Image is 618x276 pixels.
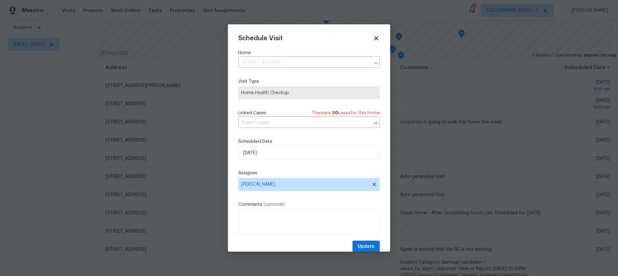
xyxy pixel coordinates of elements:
span: (optional) [264,202,285,207]
label: Visit Type [238,78,380,85]
label: Assignee [238,170,380,176]
button: Update [352,241,380,253]
label: Home [238,50,380,56]
span: Schedule Visit [238,35,283,42]
input: M/D/YYYY [238,146,380,159]
span: Linked Cases [238,110,266,116]
span: Close [373,35,380,42]
span: Home Health Checkup [241,90,377,96]
label: Scheduled Date [238,138,380,145]
input: Select cases [238,118,362,128]
label: Comments [238,201,380,208]
span: Update [358,243,375,251]
span: 20 [332,111,338,115]
button: Open [371,119,380,128]
input: Enter in an address [238,58,370,68]
span: There are case s for this home [312,110,380,116]
span: [PERSON_NAME] [241,182,368,187]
